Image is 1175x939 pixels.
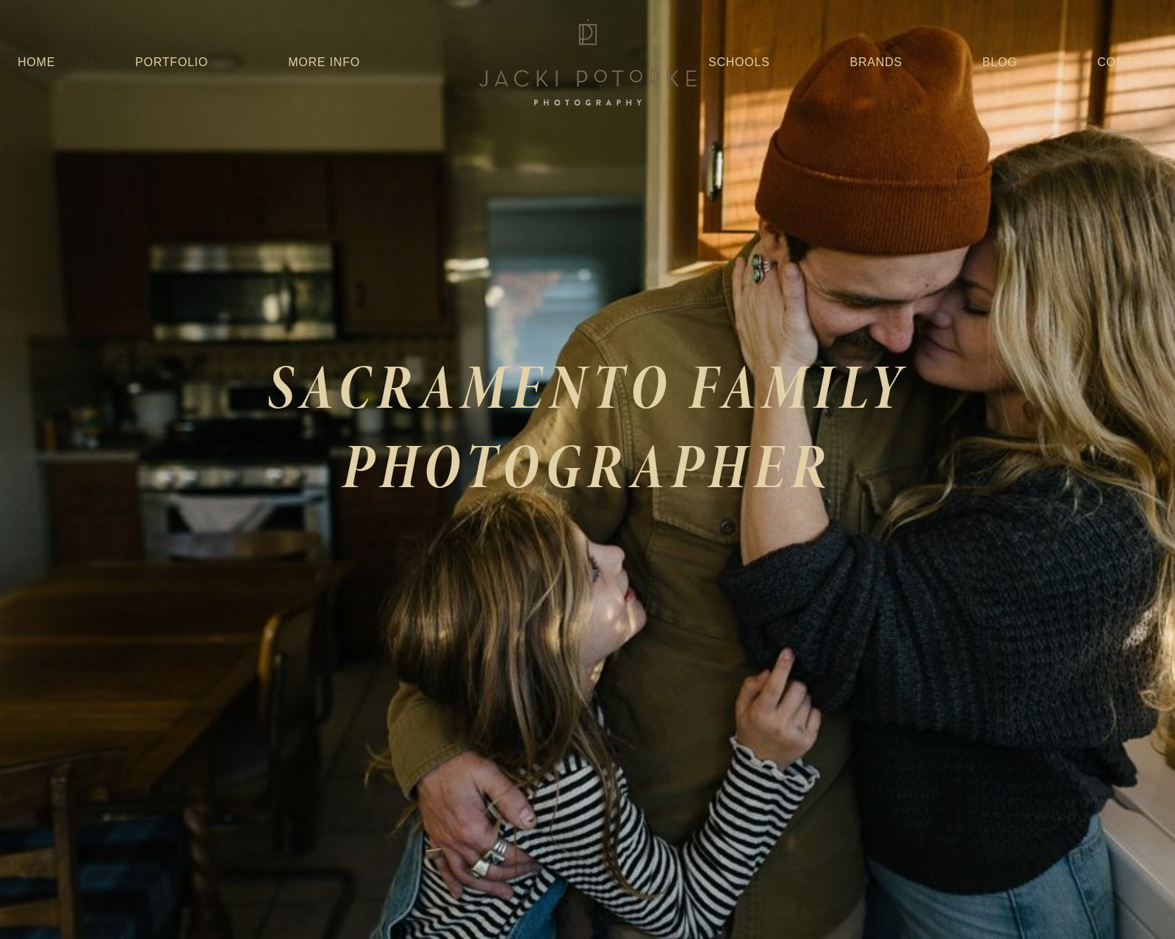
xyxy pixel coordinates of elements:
[850,49,902,76] a: Brands
[267,344,924,508] em: SACRAMENTO FAMILY PHOTOGRAPHER
[18,49,55,76] a: Home
[470,15,705,109] img: Jacki Potorke Sacramento Family Photographer
[135,56,208,68] a: Portfolio
[288,49,360,76] a: More Info
[1097,49,1157,76] a: Contact
[708,49,770,76] a: Schools
[982,49,1018,76] a: Blog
